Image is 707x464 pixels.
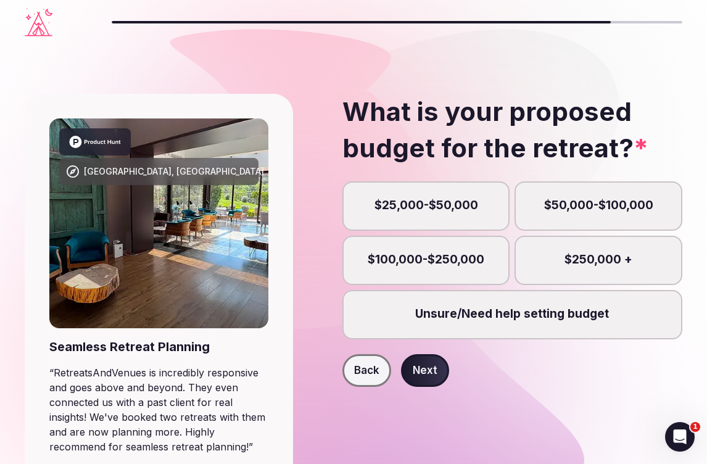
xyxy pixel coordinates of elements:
[342,354,391,387] button: Back
[49,338,268,355] div: Seamless Retreat Planning
[342,94,682,167] h2: What is your proposed budget for the retreat?
[515,236,682,285] label: $250,000 +
[515,181,682,231] label: $50,000-$100,000
[49,118,268,328] img: Barcelona, Spain
[49,365,268,454] blockquote: “ RetreatsAndVenues is incredibly responsive and goes above and beyond. They even connected us wi...
[401,354,449,387] button: Next
[342,181,510,231] label: $25,000-$50,000
[665,422,695,452] iframe: Intercom live chat
[342,236,510,285] label: $100,000-$250,000
[690,422,700,432] span: 1
[25,8,52,36] a: Visit the homepage
[84,165,264,178] div: [GEOGRAPHIC_DATA], [GEOGRAPHIC_DATA]
[342,290,682,339] label: Unsure/Need help setting budget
